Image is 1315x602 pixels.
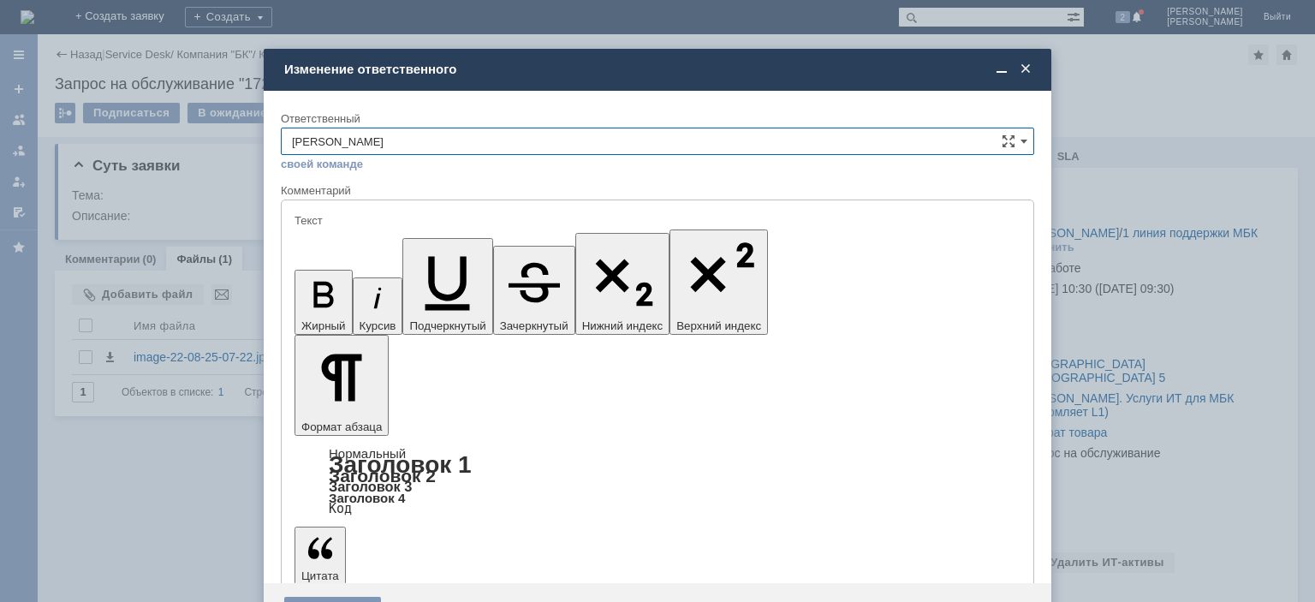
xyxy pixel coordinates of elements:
[329,451,472,478] a: Заголовок 1
[295,448,1020,515] div: Формат абзаца
[329,501,352,516] a: Код
[329,479,412,494] a: Заголовок 3
[301,420,382,433] span: Формат абзаца
[500,319,568,332] span: Зачеркнутый
[281,113,1031,124] div: Ответственный
[301,569,339,582] span: Цитата
[301,319,346,332] span: Жирный
[295,270,353,335] button: Жирный
[295,215,1017,226] div: Текст
[993,62,1010,77] span: Свернуть (Ctrl + M)
[1002,134,1015,148] span: Сложная форма
[329,466,436,486] a: Заголовок 2
[284,62,1034,77] div: Изменение ответственного
[582,319,663,332] span: Нижний индекс
[493,246,575,335] button: Зачеркнутый
[295,335,389,436] button: Формат абзаца
[676,319,761,332] span: Верхний индекс
[329,446,406,461] a: Нормальный
[281,158,363,171] a: своей команде
[329,491,405,505] a: Заголовок 4
[402,238,492,335] button: Подчеркнутый
[281,183,1034,200] div: Комментарий
[575,233,670,335] button: Нижний индекс
[295,527,346,585] button: Цитата
[1017,62,1034,77] span: Закрыть
[353,277,403,335] button: Курсив
[360,319,396,332] span: Курсив
[669,229,768,335] button: Верхний индекс
[409,319,485,332] span: Подчеркнутый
